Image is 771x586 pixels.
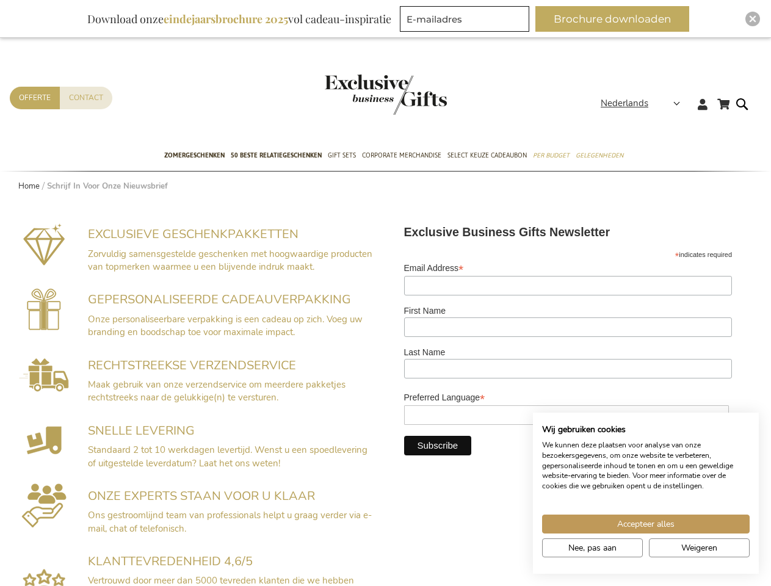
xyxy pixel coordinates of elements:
[88,313,363,338] span: Onze personaliseerbare verpakking is een cadeau op zich. Voeg uw branding en boodschap toe voor m...
[325,74,386,115] a: store logo
[88,378,346,403] span: Maak gebruik van onze verzendservice om meerdere pakketjes rechtstreeks naar de gelukkige(n) te v...
[404,389,733,403] label: Preferred Language
[328,141,356,172] a: Gift Sets
[88,357,296,374] span: RECHTSTREEKSE VERZENDSERVICE
[27,288,61,330] img: Gepersonaliseerde cadeauverpakking voorzien van uw branding
[88,444,367,469] span: Standaard 2 tot 10 werkdagen levertijd. Wenst u een spoedlevering of uitgestelde leverdatum? Laat...
[325,74,447,115] img: Exclusive Business gifts logo
[19,383,69,395] a: Rechtstreekse Verzendservice
[542,515,750,534] button: Accepteer alle cookies
[88,291,351,308] span: GEPERSONALISEERDE CADEAUVERPAKKING
[10,87,60,109] a: Offerte
[745,12,760,26] div: Close
[82,6,397,32] div: Download onze vol cadeau-inspiratie
[576,141,623,172] a: Gelegenheden
[362,141,441,172] a: Corporate Merchandise
[88,422,195,439] span: SNELLE LEVERING
[47,181,168,192] strong: Schrijf In Voor Onze Nieuwsbrief
[404,248,733,259] div: indicates required
[535,6,689,32] button: Brochure downloaden
[533,141,570,172] a: Per Budget
[404,226,746,239] h2: Exclusive Business Gifts Newsletter
[749,15,756,23] img: Close
[164,141,225,172] a: Zomergeschenken
[328,149,356,162] span: Gift Sets
[617,518,675,530] span: Accepteer alles
[447,149,527,162] span: Select Keuze Cadeaubon
[404,347,733,357] label: Last Name
[533,149,570,162] span: Per Budget
[88,553,253,570] span: KLANTTEVREDENHEID 4,6/5
[404,306,733,316] label: First Name
[400,6,529,32] input: E-mailadres
[88,226,299,242] span: EXCLUSIEVE GESCHENKPAKKETTEN
[23,222,65,266] img: Exclusieve geschenkpakketten mét impact
[601,96,648,110] span: Nederlands
[164,149,225,162] span: Zomergeschenken
[400,6,533,35] form: marketing offers and promotions
[447,141,527,172] a: Select Keuze Cadeaubon
[19,358,69,392] img: Rechtstreekse Verzendservice
[88,488,315,504] span: ONZE EXPERTS STAAN VOOR U KLAAR
[568,541,617,554] span: Nee, pas aan
[88,248,372,273] span: Zorvuldig samensgestelde geschenken met hoogwaardige producten van topmerken waarmee u een blijve...
[576,149,623,162] span: Gelegenheden
[231,149,322,162] span: 50 beste relatiegeschenken
[542,424,750,435] h2: Wij gebruiken cookies
[404,436,472,455] input: Subscribe
[404,259,733,274] label: Email Address
[649,538,750,557] button: Alle cookies weigeren
[542,440,750,491] p: We kunnen deze plaatsen voor analyse van onze bezoekersgegevens, om onze website te verbeteren, g...
[681,541,717,554] span: Weigeren
[88,509,372,534] span: Ons gestroomlijnd team van professionals helpt u graag verder via e-mail, chat of telefonisch.
[542,538,643,557] button: Pas cookie voorkeuren aan
[18,181,40,192] a: Home
[164,12,288,26] b: eindejaarsbrochure 2025
[362,149,441,162] span: Corporate Merchandise
[231,141,322,172] a: 50 beste relatiegeschenken
[60,87,112,109] a: Contact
